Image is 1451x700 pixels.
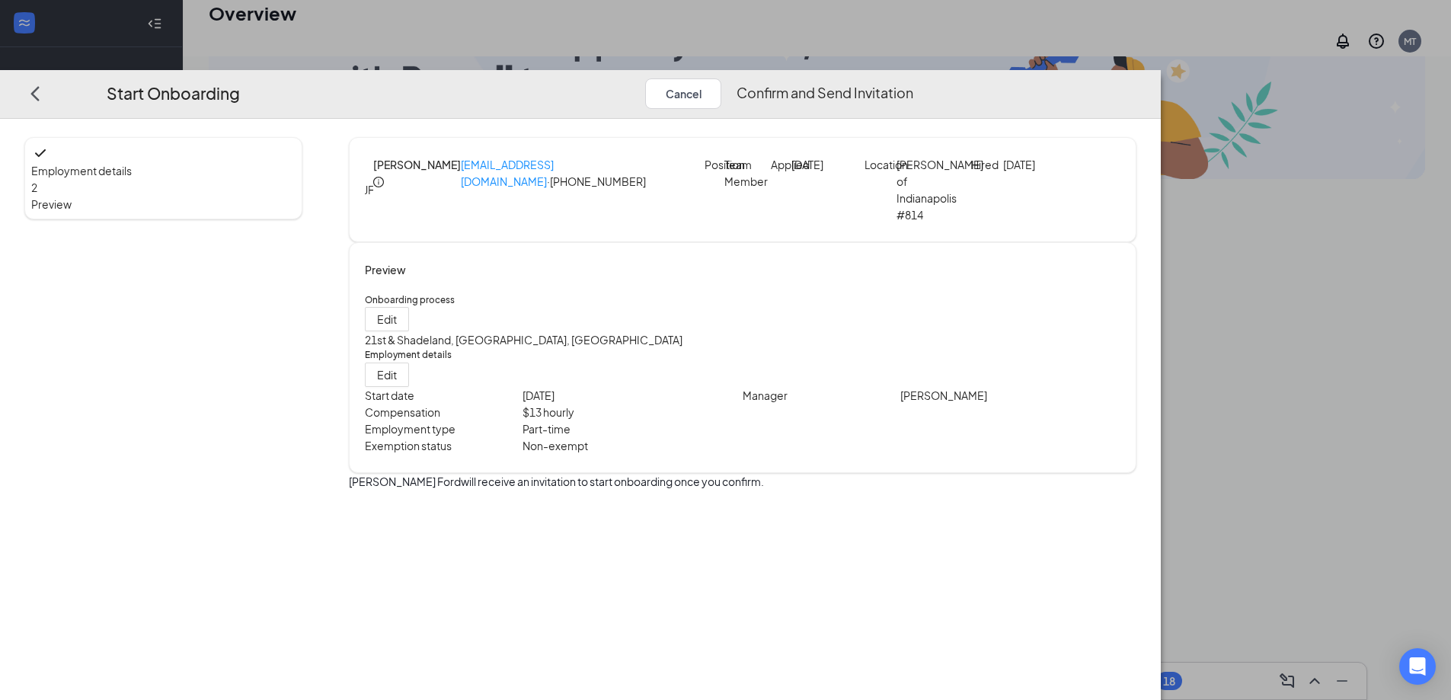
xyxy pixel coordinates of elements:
p: [DATE] [523,386,743,403]
button: Cancel [645,78,721,108]
h5: Employment details [365,348,1120,362]
p: Part-time [523,420,743,436]
p: [DATE] [791,156,832,173]
p: Compensation [365,403,523,420]
p: Team Member [724,156,765,190]
p: · [PHONE_NUMBER] [461,156,704,208]
p: Position [705,156,724,173]
p: [DATE] [1003,156,1067,173]
span: 21st & Shadeland, [GEOGRAPHIC_DATA], [GEOGRAPHIC_DATA] [365,333,682,347]
span: Edit [377,366,397,382]
h5: Onboarding process [365,293,1120,307]
p: [PERSON_NAME] of Indianapolis #814 [896,156,960,223]
h3: Start Onboarding [107,81,240,106]
span: 2 [31,181,37,194]
p: $ 13 hourly [523,403,743,420]
span: Employment details [31,162,296,179]
p: Start date [365,386,523,403]
a: [EMAIL_ADDRESS][DOMAIN_NAME] [461,158,554,188]
div: JF [364,181,374,198]
p: [PERSON_NAME] [900,386,1120,403]
p: Employment type [365,420,523,436]
span: Edit [377,311,397,328]
p: Location [865,156,896,173]
p: Non-exempt [523,436,743,453]
p: Exemption status [365,436,523,453]
p: Hired [971,156,1003,173]
p: Manager [743,386,900,403]
p: [PERSON_NAME] Ford will receive an invitation to start onboarding once you confirm. [349,472,1136,489]
span: info-circle [373,177,384,187]
svg: Checkmark [31,144,50,162]
button: Edit [365,362,409,386]
h4: Preview [365,261,1120,278]
p: Applied [771,156,791,173]
h4: [PERSON_NAME] [373,156,461,173]
button: Edit [365,307,409,331]
span: Preview [31,196,296,213]
button: Confirm and Send Invitation [737,78,913,108]
div: Open Intercom Messenger [1399,648,1436,685]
